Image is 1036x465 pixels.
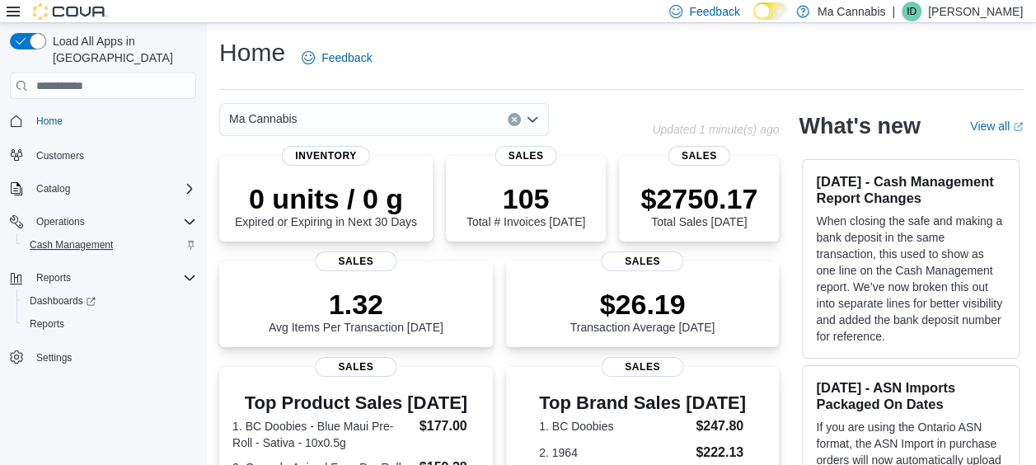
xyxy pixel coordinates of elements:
span: Sales [315,251,396,271]
button: Operations [3,210,203,233]
span: ID [907,2,916,21]
span: Dashboards [30,294,96,308]
button: Reports [30,268,77,288]
p: 1.32 [269,288,443,321]
a: Dashboards [16,289,203,312]
span: Cash Management [30,238,113,251]
button: Clear input [508,113,521,126]
span: Cash Management [23,235,196,255]
span: Reports [36,271,71,284]
p: 0 units / 0 g [235,182,417,215]
nav: Complex example [10,102,196,412]
span: Home [30,110,196,131]
div: Total Sales [DATE] [640,182,757,228]
div: Transaction Average [DATE] [570,288,715,334]
span: Ma Cannabis [229,109,298,129]
span: Reports [30,268,196,288]
p: 105 [466,182,585,215]
span: Sales [315,357,396,377]
h3: Top Brand Sales [DATE] [539,393,746,413]
dt: 1. BC Doobies [539,418,689,434]
span: Inventory [282,146,370,166]
span: Settings [36,351,72,364]
button: Customers [3,143,203,167]
button: Reports [3,266,203,289]
h2: What's new [799,113,920,139]
p: | [892,2,895,21]
dt: 1. BC Doobies - Blue Maui Pre-Roll - Sativa - 10x0.5g [232,418,413,451]
span: Customers [30,144,196,165]
span: Operations [30,212,196,232]
button: Cash Management [16,233,203,256]
dt: 2. 1964 [539,444,689,461]
a: Feedback [295,41,378,74]
span: Sales [668,146,730,166]
span: Dashboards [23,291,196,311]
span: Settings [30,347,196,368]
span: Catalog [36,182,70,195]
a: Home [30,111,69,131]
button: Catalog [3,177,203,200]
button: Catalog [30,179,77,199]
span: Operations [36,215,85,228]
button: Operations [30,212,91,232]
span: Feedback [321,49,372,66]
h1: Home [219,36,285,69]
dd: $177.00 [420,416,480,436]
div: Expired or Expiring in Next 30 Days [235,182,417,228]
a: Customers [30,146,91,166]
div: Total # Invoices [DATE] [466,182,585,228]
button: Home [3,109,203,133]
span: Feedback [689,3,739,20]
dd: $222.13 [696,443,746,463]
span: Catalog [30,179,196,199]
div: Avg Items Per Transaction [DATE] [269,288,443,334]
a: Reports [23,314,71,334]
span: Sales [495,146,557,166]
span: Load All Apps in [GEOGRAPHIC_DATA] [46,33,196,66]
a: View allExternal link [970,120,1023,133]
div: Isis Doyle [902,2,921,21]
span: Sales [602,357,683,377]
svg: External link [1013,122,1023,132]
img: Cova [33,3,107,20]
p: When closing the safe and making a bank deposit in the same transaction, this used to show as one... [816,213,1006,345]
a: Cash Management [23,235,120,255]
h3: Top Product Sales [DATE] [232,393,480,413]
p: Ma Cannabis [818,2,886,21]
span: Reports [23,314,196,334]
p: $2750.17 [640,182,757,215]
button: Settings [3,345,203,369]
p: $26.19 [570,288,715,321]
p: Updated 1 minute(s) ago [652,123,779,136]
span: Reports [30,317,64,331]
a: Settings [30,348,78,368]
input: Dark Mode [753,2,788,20]
span: Customers [36,149,84,162]
h3: [DATE] - ASN Imports Packaged On Dates [816,379,1006,412]
a: Dashboards [23,291,102,311]
h3: [DATE] - Cash Management Report Changes [816,173,1006,206]
span: Sales [602,251,683,271]
p: [PERSON_NAME] [928,2,1023,21]
button: Reports [16,312,203,336]
span: Home [36,115,63,128]
dd: $247.80 [696,416,746,436]
button: Open list of options [526,113,539,126]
